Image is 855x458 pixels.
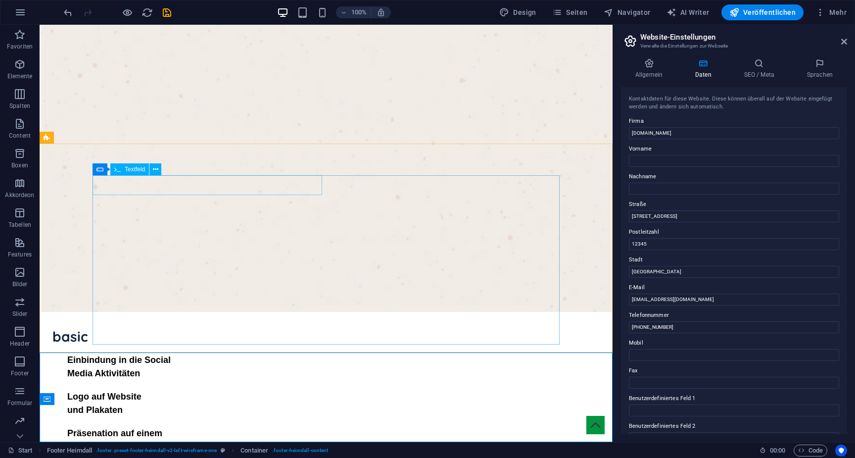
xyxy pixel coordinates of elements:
label: Straße [629,199,839,210]
span: Seiten [552,7,588,17]
span: Footer Heimdall [47,445,92,457]
label: Benutzerdefiniertes Feld 2 [629,420,839,432]
button: Mehr [811,4,851,20]
h4: Allgemein [621,58,681,79]
h6: 100% [351,6,367,18]
h4: Daten [681,58,730,79]
span: : [777,447,778,454]
h2: Website-Einstellungen [640,33,847,42]
button: Veröffentlichen [721,4,804,20]
span: Design [499,7,536,17]
span: 00 00 [770,445,785,457]
span: AI Writer [666,7,710,17]
button: Code [794,445,827,457]
p: Slider [12,310,28,318]
span: Code [798,445,823,457]
nav: breadcrumb [47,445,329,457]
p: Tabellen [8,221,31,229]
i: Rückgängig: Bild ändern (Strg+Z) [62,7,74,18]
span: Mehr [815,7,847,17]
button: Seiten [548,4,592,20]
label: Firma [629,115,839,127]
p: Marketing [6,429,33,437]
p: Content [9,132,31,140]
button: Design [495,4,540,20]
button: 100% [336,6,371,18]
h4: Sprachen [793,58,847,79]
button: Klicke hier, um den Vorschau-Modus zu verlassen [121,6,133,18]
label: Postleitzahl [629,226,839,238]
label: Vorname [629,143,839,155]
i: Save (Ctrl+S) [161,7,173,18]
label: Benutzerdefiniertes Feld 1 [629,393,839,405]
button: AI Writer [663,4,713,20]
i: Bei Größenänderung Zoomstufe automatisch an das gewählte Gerät anpassen. [377,8,385,17]
h3: Verwalte die Einstellungen zur Webseite [640,42,827,51]
label: Stadt [629,254,839,266]
p: Boxen [11,161,28,169]
p: Favoriten [7,43,33,51]
label: Nachname [629,171,839,183]
p: Header [10,340,30,348]
div: Kontaktdaten für diese Website. Diese können überall auf der Website eingefügt werden und ändern ... [629,95,839,111]
button: Usercentrics [835,445,847,457]
p: Formular [7,399,33,407]
span: Klick zum Auswählen. Doppelklick zum Bearbeiten [240,445,268,457]
label: Mobil [629,337,839,349]
label: E-Mail [629,282,839,294]
i: Dieses Element ist ein anpassbares Preset [221,448,225,453]
span: . footer .preset-footer-heimdall-v2-left-wireframe-one [96,445,217,457]
span: Textfeld [125,166,145,172]
button: reload [141,6,153,18]
h4: SEO / Meta [730,58,793,79]
p: Footer [11,369,29,377]
button: Navigator [600,4,655,20]
span: Navigator [604,7,651,17]
h6: Session-Zeit [760,445,786,457]
p: Features [8,251,32,258]
span: . footer-heimdall-content [272,445,328,457]
button: save [161,6,173,18]
p: Elemente [7,72,33,80]
span: Veröffentlichen [729,7,796,17]
button: undo [62,6,74,18]
a: Klick, um Auswahl aufzuheben. Doppelklick öffnet Seitenverwaltung [8,445,33,457]
label: Fax [629,365,839,377]
p: Bilder [12,280,28,288]
label: Telefonnummer [629,309,839,321]
p: Akkordeon [5,191,34,199]
p: Spalten [9,102,30,110]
